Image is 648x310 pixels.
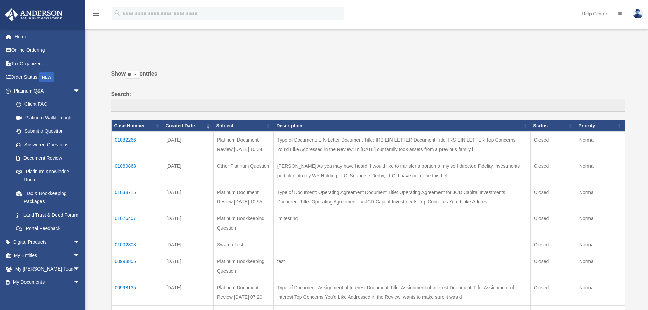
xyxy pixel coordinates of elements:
a: Home [5,30,90,44]
a: Platinum Knowledge Room [10,165,87,186]
td: 00998135 [111,279,163,305]
td: Closed [530,184,576,210]
a: Land Trust & Deed Forum [10,208,87,222]
td: [DATE] [163,279,213,305]
a: Digital Productsarrow_drop_down [5,235,90,249]
td: Normal [576,184,625,210]
span: arrow_drop_down [73,262,87,276]
a: Order StatusNEW [5,70,90,84]
td: [DATE] [163,184,213,210]
a: Submit a Question [10,125,87,138]
td: [PERSON_NAME] As you may have heard, I would like to transfer a portion of my self-directed Fidel... [273,158,530,184]
span: arrow_drop_down [73,235,87,249]
i: menu [92,10,100,18]
td: Type of Document: EIN Letter Document Title: IRS EIN LETTER Document Title: IRS EIN LETTER Top Co... [273,131,530,158]
a: Client FAQ [10,98,87,111]
td: test [273,253,530,279]
td: Type of Document: Assignment of Interest Document Title: Assignment of Interest Document Title: A... [273,279,530,305]
div: NEW [39,72,54,82]
img: Anderson Advisors Platinum Portal [3,8,65,21]
span: arrow_drop_down [73,84,87,98]
td: Normal [576,210,625,236]
td: Platinum Document Review [DATE] 10:34 [214,131,274,158]
th: Status: activate to sort column ascending [530,120,576,132]
td: Closed [530,236,576,253]
td: [DATE] [163,131,213,158]
td: Normal [576,131,625,158]
td: 01069868 [111,158,163,184]
td: Closed [530,131,576,158]
td: Closed [530,158,576,184]
th: Priority: activate to sort column ascending [576,120,625,132]
a: Tax Organizers [5,57,90,70]
td: Normal [576,236,625,253]
td: 01002808 [111,236,163,253]
th: Case Number: activate to sort column ascending [111,120,163,132]
select: Showentries [126,71,139,79]
a: Platinum Q&Aarrow_drop_down [5,84,87,98]
td: Closed [530,253,576,279]
td: 01038715 [111,184,163,210]
a: Online Ordering [5,44,90,57]
td: [DATE] [163,158,213,184]
a: Document Review [10,151,87,165]
td: Swarna Test [214,236,274,253]
a: Tax & Bookkeeping Packages [10,186,87,208]
td: 00998805 [111,253,163,279]
span: arrow_drop_down [73,276,87,290]
td: Closed [530,279,576,305]
td: [DATE] [163,236,213,253]
td: [DATE] [163,210,213,236]
i: search [114,9,121,17]
td: Normal [576,158,625,184]
td: 01026407 [111,210,163,236]
a: Platinum Walkthrough [10,111,87,125]
span: arrow_drop_down [73,249,87,263]
td: 01082266 [111,131,163,158]
a: menu [92,12,100,18]
td: [DATE] [163,253,213,279]
td: Closed [530,210,576,236]
td: Normal [576,253,625,279]
th: Created Date: activate to sort column ascending [163,120,213,132]
label: Show entries [111,69,625,85]
th: Subject: activate to sort column ascending [214,120,274,132]
td: Im testing [273,210,530,236]
td: Other Platinum Question [214,158,274,184]
a: Answered Questions [10,138,83,151]
th: Description: activate to sort column ascending [273,120,530,132]
a: My Entitiesarrow_drop_down [5,249,90,262]
a: My [PERSON_NAME] Teamarrow_drop_down [5,262,90,276]
img: User Pic [633,9,643,18]
label: Search: [111,89,625,112]
td: Platinum Bookkeeping Question [214,253,274,279]
td: Platinum Document Review [DATE] 10:55 [214,184,274,210]
td: Normal [576,279,625,305]
a: Portal Feedback [10,222,87,235]
a: My Documentsarrow_drop_down [5,276,90,289]
td: Platinum Bookkeeping Question [214,210,274,236]
td: Platinum Document Review [DATE] 07:20 [214,279,274,305]
td: Type of Document: Operating Agreement Document Title: Operating Agreement for JCD Capital Investm... [273,184,530,210]
input: Search: [111,99,625,112]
